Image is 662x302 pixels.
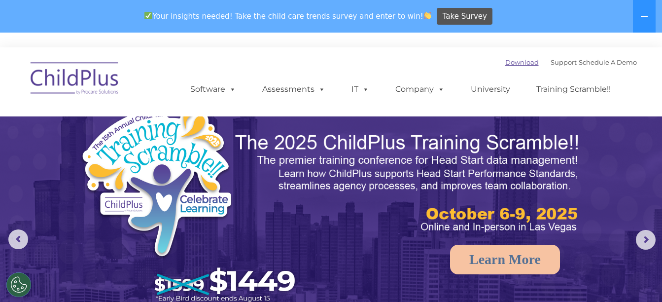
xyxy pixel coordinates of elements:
a: Training Scramble!! [526,79,621,99]
a: Assessments [252,79,335,99]
span: Your insights needed! Take the child care trends survey and enter to win! [140,6,436,26]
iframe: Chat Widget [613,255,662,302]
font: | [505,58,637,66]
span: Take Survey [443,8,487,25]
img: ChildPlus by Procare Solutions [26,55,124,105]
img: 👏 [424,12,431,19]
a: Download [505,58,539,66]
span: Last name [137,65,167,73]
button: Cookies Settings [6,272,31,297]
span: Phone number [137,106,179,113]
a: Software [180,79,246,99]
a: Learn More [450,245,560,274]
img: ✅ [144,12,152,19]
a: IT [342,79,379,99]
a: University [461,79,520,99]
a: Schedule A Demo [579,58,637,66]
a: Company [385,79,454,99]
a: Support [551,58,577,66]
a: Take Survey [437,8,492,25]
